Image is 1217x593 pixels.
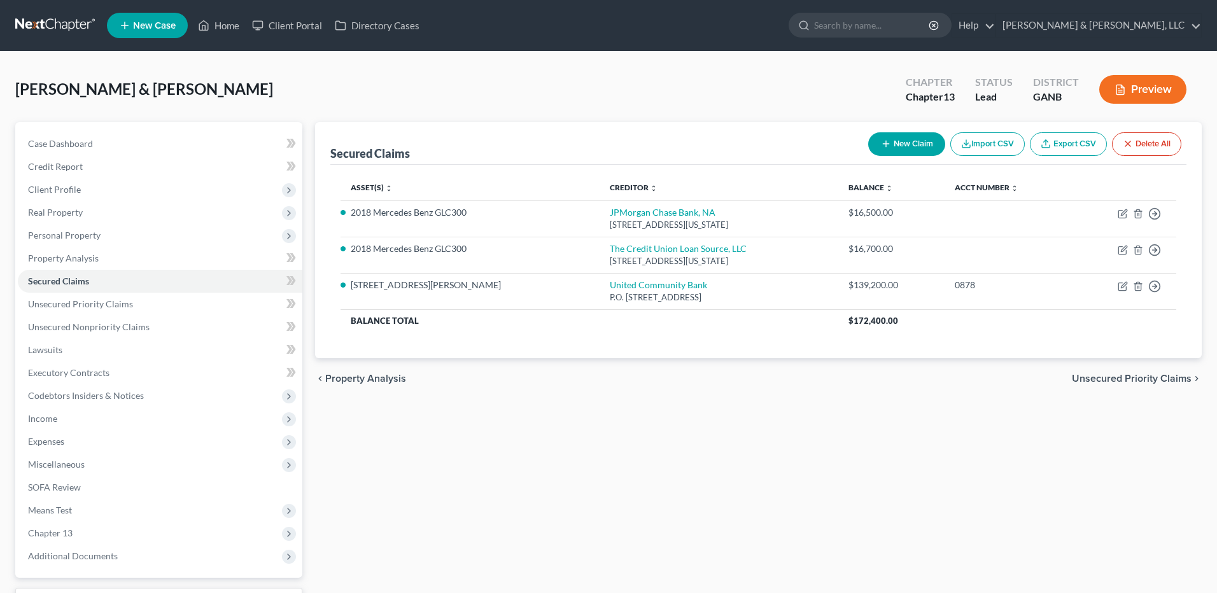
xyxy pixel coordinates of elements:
i: unfold_more [885,185,893,192]
div: Lead [975,90,1013,104]
a: Secured Claims [18,270,302,293]
a: [PERSON_NAME] & [PERSON_NAME], LLC [996,14,1201,37]
button: Unsecured Priority Claims chevron_right [1072,373,1202,384]
a: Balance unfold_more [848,183,893,192]
div: Chapter [906,90,955,104]
div: P.O. [STREET_ADDRESS] [610,291,828,303]
button: Preview [1099,75,1186,104]
span: 13 [943,90,955,102]
a: Acct Number unfold_more [955,183,1018,192]
a: Case Dashboard [18,132,302,155]
span: Additional Documents [28,550,118,561]
a: Client Portal [246,14,328,37]
button: Delete All [1112,132,1181,156]
a: Property Analysis [18,247,302,270]
span: Personal Property [28,230,101,241]
span: Means Test [28,505,72,515]
span: Executory Contracts [28,367,109,378]
span: Unsecured Priority Claims [28,298,133,309]
span: Unsecured Nonpriority Claims [28,321,150,332]
button: New Claim [868,132,945,156]
a: Unsecured Priority Claims [18,293,302,316]
a: Directory Cases [328,14,426,37]
span: $172,400.00 [848,316,898,326]
i: chevron_left [315,373,325,384]
input: Search by name... [814,13,931,37]
div: $16,500.00 [848,206,934,219]
a: JPMorgan Chase Bank, NA [610,207,715,218]
button: Import CSV [950,132,1025,156]
span: Expenses [28,436,64,447]
li: [STREET_ADDRESS][PERSON_NAME] [351,279,589,291]
th: Balance Total [341,309,838,332]
div: Status [975,75,1013,90]
span: Property Analysis [28,253,99,263]
div: [STREET_ADDRESS][US_STATE] [610,219,828,231]
div: GANB [1033,90,1079,104]
a: Credit Report [18,155,302,178]
a: United Community Bank [610,279,707,290]
span: Case Dashboard [28,138,93,149]
span: Property Analysis [325,373,406,384]
span: Credit Report [28,161,83,172]
span: Miscellaneous [28,459,85,470]
i: unfold_more [650,185,658,192]
a: SOFA Review [18,476,302,499]
i: unfold_more [385,185,393,192]
span: Income [28,413,57,424]
a: Unsecured Nonpriority Claims [18,316,302,338]
li: 2018 Mercedes Benz GLC300 [351,206,589,219]
div: Secured Claims [330,146,410,161]
span: [PERSON_NAME] & [PERSON_NAME] [15,80,273,98]
i: chevron_right [1192,373,1202,384]
a: Executory Contracts [18,361,302,384]
span: New Case [133,21,176,31]
span: SOFA Review [28,482,81,492]
span: Real Property [28,207,83,218]
div: $139,200.00 [848,279,934,291]
a: The Credit Union Loan Source, LLC [610,243,747,254]
div: $16,700.00 [848,242,934,255]
span: Chapter 13 [28,527,73,538]
span: Client Profile [28,184,81,195]
div: District [1033,75,1079,90]
a: Home [192,14,246,37]
div: Chapter [906,75,955,90]
button: chevron_left Property Analysis [315,373,406,384]
i: unfold_more [1011,185,1018,192]
div: [STREET_ADDRESS][US_STATE] [610,255,828,267]
a: Asset(s) unfold_more [351,183,393,192]
span: Codebtors Insiders & Notices [28,390,144,401]
li: 2018 Mercedes Benz GLC300 [351,242,589,255]
a: Export CSV [1030,132,1107,156]
div: 0878 [955,279,1062,291]
a: Lawsuits [18,338,302,361]
span: Secured Claims [28,276,89,286]
a: Creditor unfold_more [610,183,658,192]
span: Lawsuits [28,344,62,355]
a: Help [952,14,995,37]
span: Unsecured Priority Claims [1072,373,1192,384]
